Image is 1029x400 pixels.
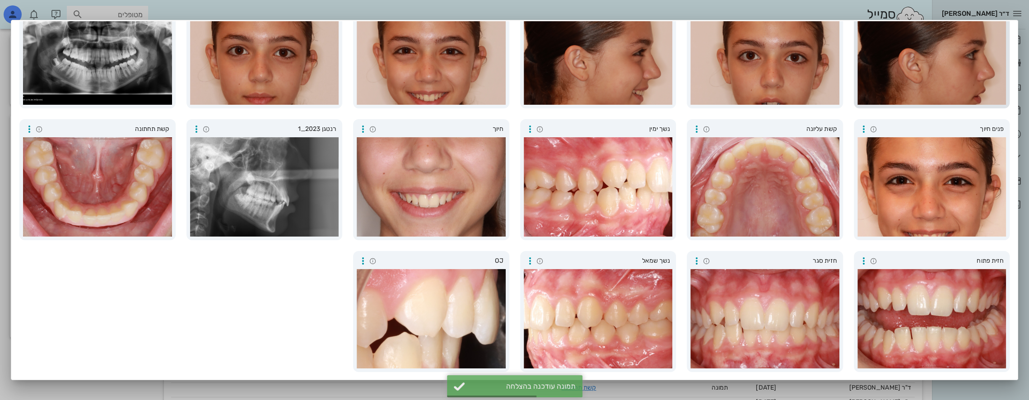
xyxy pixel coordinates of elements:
span: OJ [379,256,503,266]
span: נשך ימין [546,124,670,134]
div: תמונה עודכנה בהצלחה [470,382,576,391]
span: פנים חיוך [880,124,1004,134]
span: נשך שמאל [546,256,670,266]
span: חזית סגר [712,256,837,266]
span: חזית פתוח [880,256,1004,266]
span: חיוך [379,124,503,134]
span: קשת תחתונה [45,124,170,134]
span: קשת עליונה [712,124,837,134]
span: רנטגן 2023_1 [212,124,337,134]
